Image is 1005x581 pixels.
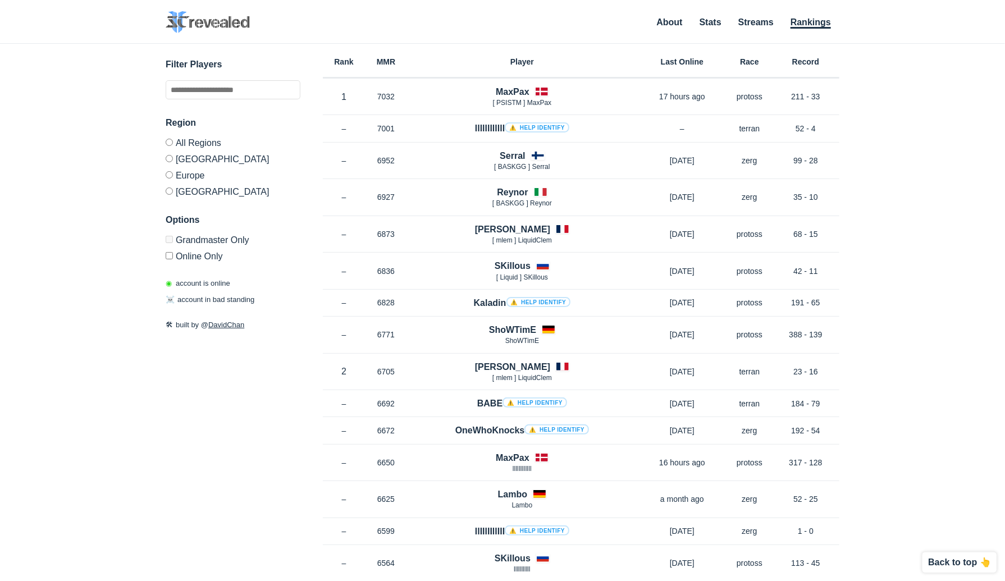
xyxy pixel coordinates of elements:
[475,223,550,236] h4: [PERSON_NAME]
[166,236,173,243] input: Grandmaster Only
[365,557,407,569] p: 6564
[512,501,533,509] span: Lambo
[772,123,839,134] p: 52 - 4
[492,236,552,244] span: [ mlem ] LiquidClem
[505,122,569,132] a: ⚠️ Help identify
[497,186,528,199] h4: Reynor
[365,191,407,203] p: 6927
[772,91,839,102] p: 211 - 33
[166,248,300,261] label: Only show accounts currently laddering
[505,337,539,345] span: ShoWTimE
[496,273,548,281] span: [ Lіquіd ] SKillous
[166,139,173,146] input: All Regions
[791,17,831,29] a: Rankings
[637,91,727,102] p: 17 hours ago
[455,424,589,437] h4: OneWhoKnocks
[166,171,173,179] input: Europe
[166,295,175,304] span: ☠️
[365,493,407,505] p: 6625
[323,191,365,203] p: –
[928,558,991,567] p: Back to top 👆
[727,266,772,277] p: protoss
[323,557,365,569] p: –
[208,321,244,329] a: DavidChan
[475,122,569,135] h4: llllllllllll
[772,228,839,240] p: 68 - 15
[474,296,571,309] h4: Kaladin
[323,425,365,436] p: –
[365,457,407,468] p: 6650
[166,319,300,331] p: built by @
[365,266,407,277] p: 6836
[727,525,772,537] p: zerg
[637,155,727,166] p: [DATE]
[637,228,727,240] p: [DATE]
[637,557,727,569] p: [DATE]
[492,199,552,207] span: [ BASKGG ] Reynor
[772,58,839,66] h6: Record
[637,266,727,277] p: [DATE]
[637,398,727,409] p: [DATE]
[166,139,300,150] label: All Regions
[166,183,300,196] label: [GEOGRAPHIC_DATA]
[727,457,772,468] p: protoss
[493,99,552,107] span: [ PSISTM ] MaxPax
[637,191,727,203] p: [DATE]
[365,329,407,340] p: 6771
[727,155,772,166] p: zerg
[637,366,727,377] p: [DATE]
[727,58,772,66] h6: Race
[495,552,531,565] h4: SKillous
[166,58,300,71] h3: Filter Players
[365,123,407,134] p: 7001
[323,297,365,308] p: –
[772,525,839,537] p: 1 - 0
[477,397,567,410] h4: BABE
[502,397,567,408] a: ⚠️ Help identify
[323,525,365,537] p: –
[500,149,525,162] h4: Serral
[727,191,772,203] p: zerg
[166,213,300,227] h3: Options
[407,58,637,66] h6: Player
[495,259,531,272] h4: SKillous
[637,425,727,436] p: [DATE]
[323,365,365,378] p: 2
[323,329,365,340] p: –
[323,266,365,277] p: –
[727,297,772,308] p: protoss
[166,236,300,248] label: Only Show accounts currently in Grandmaster
[514,565,530,573] span: lllllllllll
[323,457,365,468] p: –
[727,366,772,377] p: terran
[323,123,365,134] p: –
[772,457,839,468] p: 317 - 128
[492,374,552,382] span: [ mlem ] LiquidClem
[505,525,569,536] a: ⚠️ Help identify
[772,557,839,569] p: 113 - 45
[772,191,839,203] p: 35 - 10
[513,465,532,473] span: lllIlllIllIl
[772,329,839,340] p: 388 - 139
[365,425,407,436] p: 6672
[166,116,300,130] h3: Region
[738,17,774,27] a: Streams
[727,557,772,569] p: protoss
[727,493,772,505] p: zerg
[475,360,550,373] h4: [PERSON_NAME]
[524,424,589,434] a: ⚠️ Help identify
[657,17,683,27] a: About
[496,451,529,464] h4: MaxPax
[772,266,839,277] p: 42 - 11
[637,123,727,134] p: –
[166,278,230,289] p: account is online
[727,398,772,409] p: terran
[323,228,365,240] p: –
[166,11,250,33] img: SC2 Revealed
[166,279,172,287] span: ◉
[475,525,569,538] h4: llIIlIIllIII
[323,493,365,505] p: –
[365,366,407,377] p: 6705
[365,398,407,409] p: 6692
[365,297,407,308] p: 6828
